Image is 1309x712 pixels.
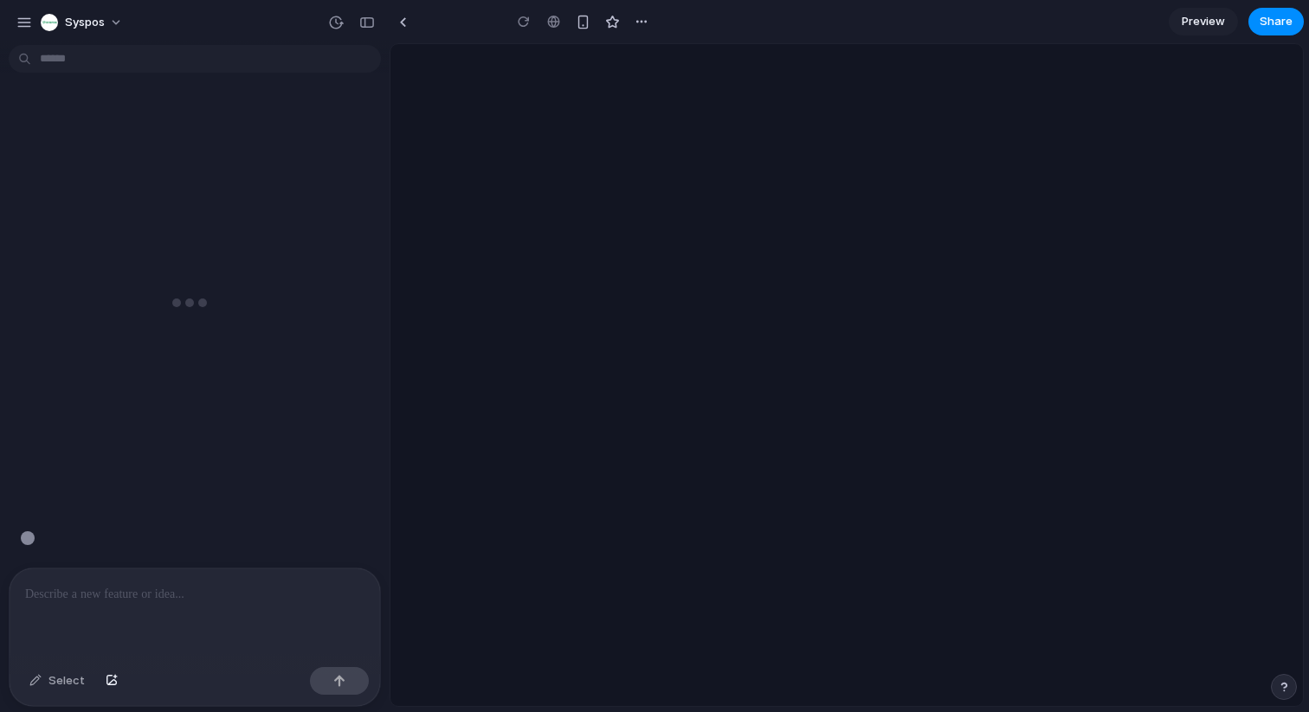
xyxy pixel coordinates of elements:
button: Share [1248,8,1304,35]
button: Syspos [34,9,132,36]
a: Preview [1169,8,1238,35]
span: Preview [1182,13,1225,30]
span: Syspos [65,14,105,31]
span: Share [1260,13,1293,30]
